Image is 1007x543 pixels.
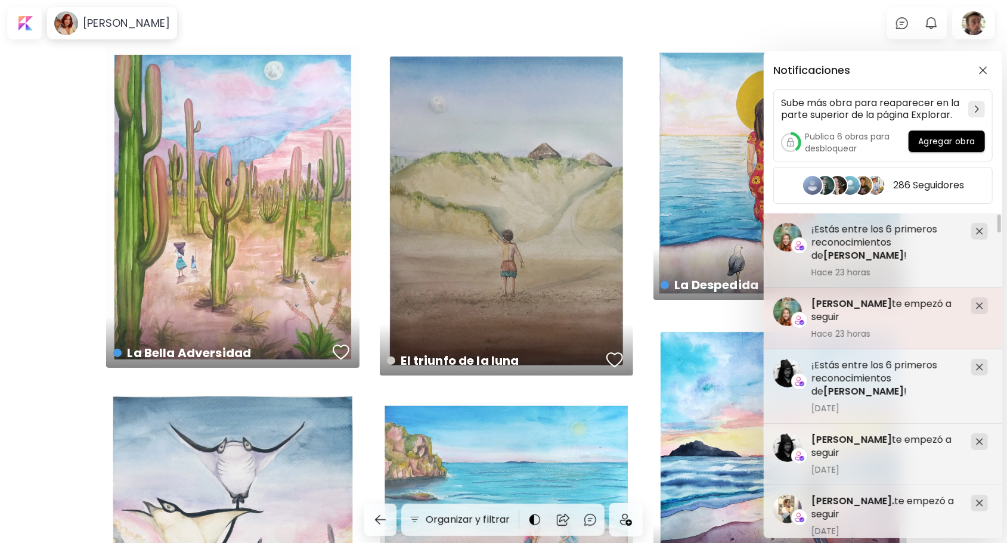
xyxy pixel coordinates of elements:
[811,433,892,446] span: [PERSON_NAME]
[909,131,985,154] a: Agregar obra
[811,359,962,398] h5: ¡Estás entre los 6 primeros reconocimientos de !
[811,494,894,508] span: [PERSON_NAME].
[811,297,962,324] h5: te empezó a seguir
[811,495,962,521] h5: te empezó a seguir
[811,297,892,311] span: [PERSON_NAME]
[811,526,962,536] span: [DATE]
[823,384,904,398] span: [PERSON_NAME]
[811,267,962,278] span: Hace 23 horas
[975,106,979,113] img: chevron
[805,131,909,154] h5: Publica 6 obras para desbloquear
[823,249,904,262] span: [PERSON_NAME]
[974,61,993,80] button: closeButton
[781,97,963,121] h5: Sube más obra para reaparecer en la parte superior de la página Explorar.
[811,403,962,414] span: [DATE]
[909,131,985,152] button: Agregar obra
[773,64,850,76] h5: Notificaciones
[979,66,987,75] img: closeButton
[918,135,975,148] span: Agregar obra
[811,464,962,475] span: [DATE]
[811,223,962,262] h5: ¡Estás entre los 6 primeros reconocimientos de !
[811,328,962,339] span: Hace 23 horas
[893,179,964,191] h5: 286 Seguidores
[811,433,962,460] h5: te empezó a seguir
